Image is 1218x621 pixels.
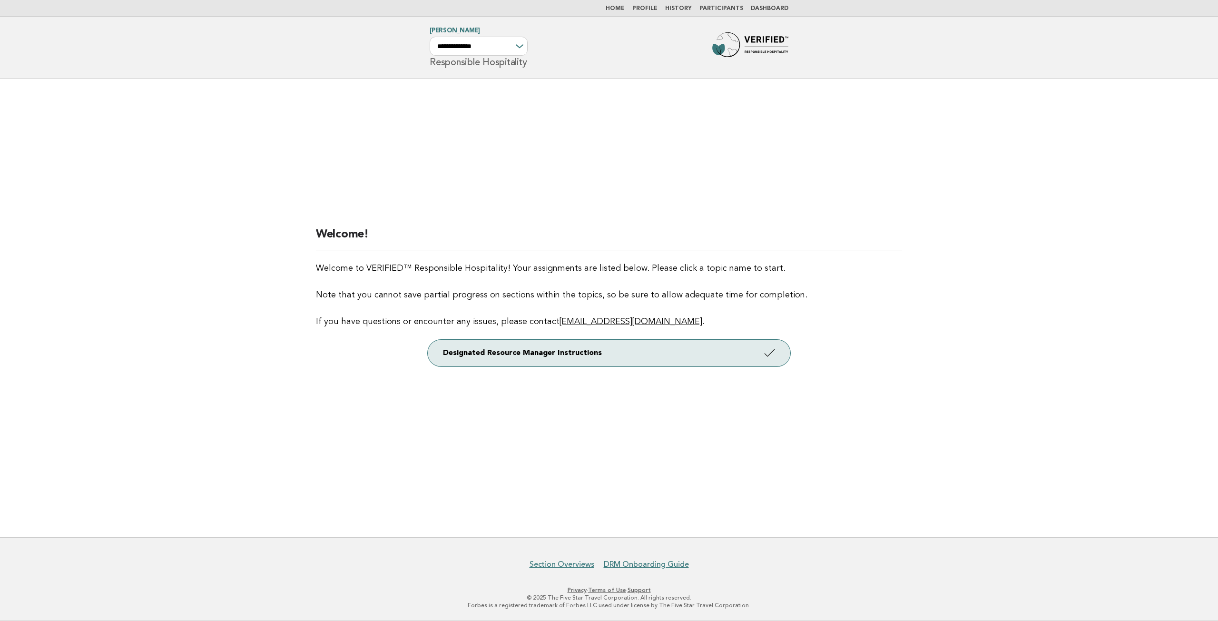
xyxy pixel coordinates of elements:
a: Designated Resource Manager Instructions [428,340,790,366]
p: · · [318,586,900,594]
p: © 2025 The Five Star Travel Corporation. All rights reserved. [318,594,900,601]
h1: Responsible Hospitality [430,28,528,67]
a: Terms of Use [588,587,626,593]
a: Dashboard [751,6,788,11]
a: Section Overviews [530,560,594,569]
a: [PERSON_NAME] [430,28,480,34]
a: Privacy [568,587,587,593]
p: Welcome to VERIFIED™ Responsible Hospitality! Your assignments are listed below. Please click a t... [316,262,902,328]
a: DRM Onboarding Guide [604,560,689,569]
a: History [665,6,692,11]
a: Profile [632,6,658,11]
a: Home [606,6,625,11]
p: Forbes is a registered trademark of Forbes LLC used under license by The Five Star Travel Corpora... [318,601,900,609]
img: Forbes Travel Guide [712,32,788,63]
h2: Welcome! [316,227,902,250]
a: [EMAIL_ADDRESS][DOMAIN_NAME] [560,317,702,326]
a: Participants [699,6,743,11]
a: Support [628,587,651,593]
